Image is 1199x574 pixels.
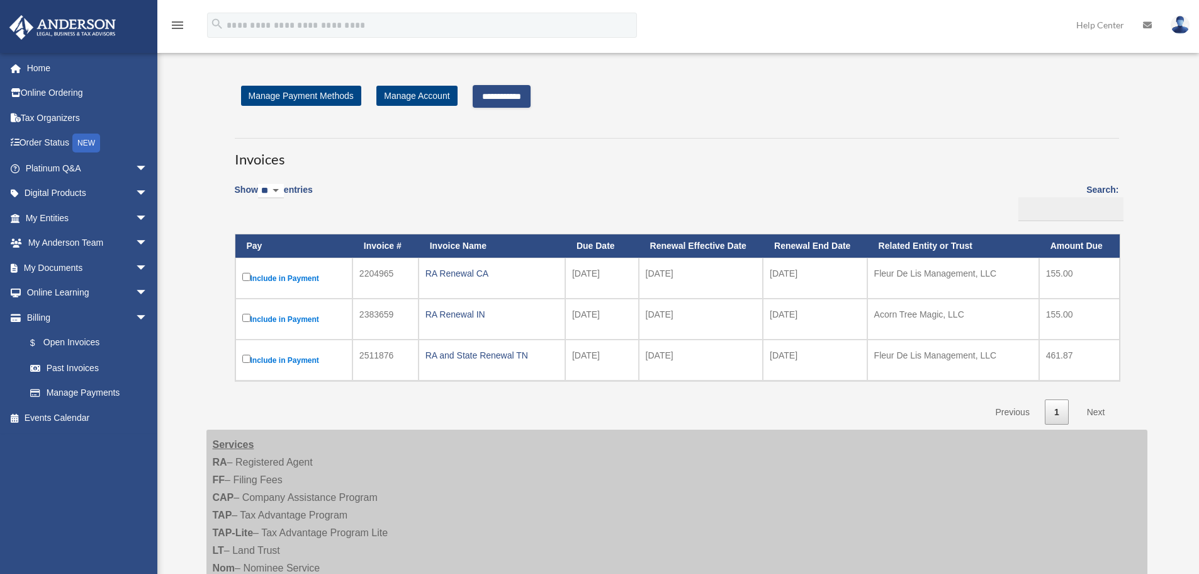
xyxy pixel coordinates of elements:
label: Search: [1014,182,1119,221]
th: Related Entity or Trust: activate to sort column ascending [867,234,1039,258]
input: Include in Payment [242,314,250,322]
strong: CAP [213,492,234,503]
td: 2511876 [352,340,419,381]
a: Platinum Q&Aarrow_drop_down [9,156,167,181]
img: Anderson Advisors Platinum Portal [6,15,120,40]
th: Renewal End Date: activate to sort column ascending [763,234,867,258]
td: 155.00 [1039,299,1120,340]
th: Amount Due: activate to sort column ascending [1039,234,1120,258]
th: Pay: activate to sort column descending [235,234,352,258]
a: Tax Organizers [9,105,167,130]
div: RA Renewal IN [425,306,558,323]
td: 2383659 [352,299,419,340]
select: Showentries [258,184,284,198]
label: Include in Payment [242,352,346,368]
label: Include in Payment [242,311,346,327]
a: menu [170,22,185,33]
span: arrow_drop_down [135,231,160,256]
strong: TAP-Lite [213,527,254,538]
strong: RA [213,457,227,468]
td: Fleur De Lis Management, LLC [867,258,1039,299]
a: Home [9,55,167,81]
span: arrow_drop_down [135,305,160,331]
div: NEW [72,134,100,152]
td: [DATE] [763,258,867,299]
td: [DATE] [639,299,763,340]
td: [DATE] [639,258,763,299]
th: Invoice Name: activate to sort column ascending [419,234,565,258]
label: Show entries [235,182,313,211]
div: RA Renewal CA [425,265,558,282]
a: Next [1078,399,1115,425]
a: Events Calendar [9,405,167,430]
span: arrow_drop_down [135,205,160,231]
a: 1 [1045,399,1069,425]
span: arrow_drop_down [135,156,160,181]
th: Renewal Effective Date: activate to sort column ascending [639,234,763,258]
a: Billingarrow_drop_down [9,305,160,330]
th: Due Date: activate to sort column ascending [565,234,639,258]
strong: Nom [213,563,235,573]
div: RA and State Renewal TN [425,347,558,364]
strong: Services [213,439,254,450]
img: User Pic [1171,16,1190,34]
strong: LT [213,545,224,556]
input: Search: [1018,197,1123,221]
td: [DATE] [763,340,867,381]
a: Online Learningarrow_drop_down [9,280,167,306]
a: Past Invoices [18,355,160,381]
td: 155.00 [1039,258,1120,299]
th: Invoice #: activate to sort column ascending [352,234,419,258]
td: [DATE] [565,258,639,299]
a: Manage Payment Methods [241,86,361,106]
td: [DATE] [639,340,763,381]
a: Manage Account [376,86,457,106]
a: My Documentsarrow_drop_down [9,255,167,280]
a: Online Ordering [9,81,167,106]
strong: TAP [213,510,232,520]
span: arrow_drop_down [135,181,160,207]
input: Include in Payment [242,355,250,363]
label: Include in Payment [242,270,346,286]
a: $Open Invoices [18,330,154,356]
h3: Invoices [235,138,1119,169]
i: search [210,17,224,31]
a: Manage Payments [18,381,160,406]
a: My Anderson Teamarrow_drop_down [9,231,167,256]
strong: FF [213,474,225,485]
i: menu [170,18,185,33]
a: Previous [986,399,1039,425]
td: Fleur De Lis Management, LLC [867,340,1039,381]
td: [DATE] [763,299,867,340]
a: Digital Productsarrow_drop_down [9,181,167,206]
td: Acorn Tree Magic, LLC [867,299,1039,340]
td: 2204965 [352,258,419,299]
td: [DATE] [565,340,639,381]
td: [DATE] [565,299,639,340]
input: Include in Payment [242,273,250,281]
span: arrow_drop_down [135,255,160,281]
span: $ [37,335,43,351]
a: My Entitiesarrow_drop_down [9,205,167,231]
td: 461.87 [1039,340,1120,381]
span: arrow_drop_down [135,280,160,306]
a: Order StatusNEW [9,130,167,156]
